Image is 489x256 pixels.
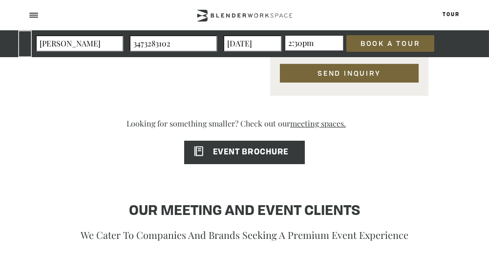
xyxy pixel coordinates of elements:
a: meeting spaces. [290,110,362,136]
h4: OUR MEETING AND EVENT CLIENTS [73,202,416,221]
span: EVENT BROCHURE [184,149,288,156]
p: Looking for something smaller? Check out our [24,118,465,138]
input: Phone Number [129,35,217,52]
input: Book a Tour [346,35,434,52]
input: Date [223,35,282,52]
iframe: Chat Widget [314,131,489,256]
a: EVENT BROCHURE [184,141,305,164]
button: SEND INQUIRY [280,64,419,83]
input: Name [36,35,124,52]
a: Tour [443,12,460,17]
p: We cater to companies and brands seeking a premium event experience [73,227,416,243]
